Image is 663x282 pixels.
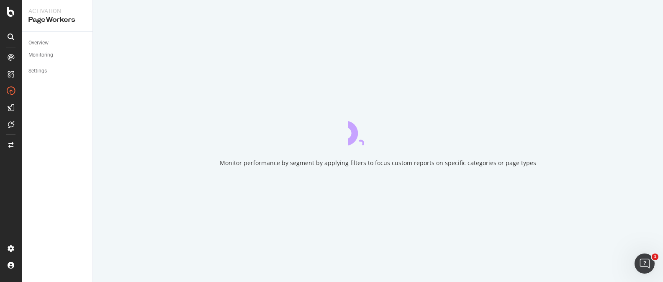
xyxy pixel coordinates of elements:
[28,67,87,75] a: Settings
[28,15,86,25] div: PageWorkers
[28,51,87,60] a: Monitoring
[28,39,87,47] a: Overview
[28,39,49,47] div: Overview
[28,7,86,15] div: Activation
[348,115,408,145] div: animation
[635,254,655,274] iframe: Intercom live chat
[28,67,47,75] div: Settings
[220,159,536,167] div: Monitor performance by segment by applying filters to focus custom reports on specific categories...
[652,254,658,260] span: 1
[28,51,53,60] div: Monitoring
